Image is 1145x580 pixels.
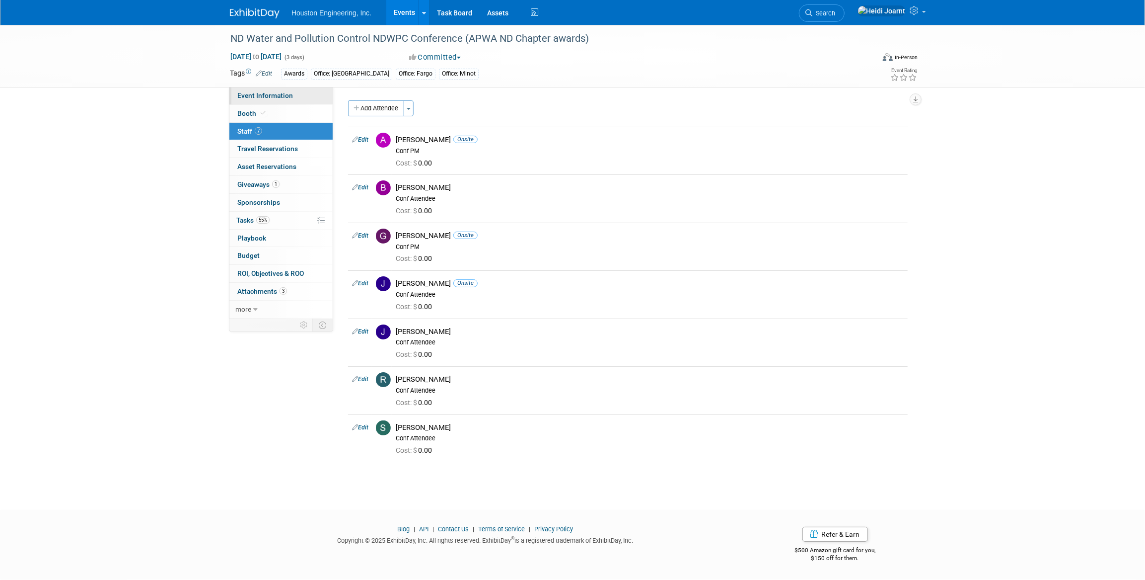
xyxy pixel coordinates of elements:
img: J.jpg [376,276,391,291]
span: 55% [256,216,270,224]
a: Edit [352,184,368,191]
a: Edit [352,136,368,143]
div: Conf Attendee [396,387,904,395]
a: Edit [352,424,368,431]
div: [PERSON_NAME] [396,183,904,192]
span: to [251,53,261,61]
div: Office: [GEOGRAPHIC_DATA] [311,69,392,79]
div: Conf Attendee [396,338,904,346]
a: Edit [352,328,368,335]
div: In-Person [894,54,918,61]
span: more [235,305,251,313]
span: Giveaways [237,180,280,188]
span: 0.00 [396,254,436,262]
div: Conf Attendee [396,291,904,299]
div: Copyright © 2025 ExhibitDay, Inc. All rights reserved. ExhibitDay is a registered trademark of Ex... [230,534,740,545]
span: Cost: $ [396,254,418,262]
span: Event Information [237,91,293,99]
div: [PERSON_NAME] [396,327,904,336]
button: Add Attendee [348,100,404,116]
span: Playbook [237,234,266,242]
a: Privacy Policy [534,525,573,533]
span: Staff [237,127,262,135]
span: Sponsorships [237,198,280,206]
div: Conf PM [396,243,904,251]
span: Search [812,9,835,17]
img: Heidi Joarnt [858,5,906,16]
img: S.jpg [376,420,391,435]
div: Conf PM [396,147,904,155]
span: [DATE] [DATE] [230,52,282,61]
sup: ® [511,536,514,541]
span: 0.00 [396,303,436,311]
div: $500 Amazon gift card for you, [755,540,916,563]
div: Office: Minot [439,69,479,79]
span: 3 [280,287,287,295]
span: | [411,525,418,533]
span: 0.00 [396,399,436,407]
a: Giveaways1 [229,176,333,193]
a: Edit [352,376,368,383]
span: Cost: $ [396,446,418,454]
img: A.jpg [376,133,391,148]
span: Cost: $ [396,303,418,311]
a: Event Information [229,87,333,104]
a: Sponsorships [229,194,333,211]
td: Tags [230,68,272,80]
a: Budget [229,247,333,264]
span: Attachments [237,287,287,295]
span: Houston Engineering, Inc. [291,9,371,17]
a: Search [799,4,845,22]
img: J.jpg [376,325,391,339]
div: $150 off for them. [755,554,916,563]
a: Booth [229,105,333,122]
i: Booth reservation complete [261,110,266,116]
span: | [526,525,533,533]
a: Asset Reservations [229,158,333,175]
span: Cost: $ [396,350,418,358]
a: Contact Us [438,525,469,533]
div: Awards [281,69,307,79]
img: B.jpg [376,180,391,195]
div: [PERSON_NAME] [396,423,904,432]
span: | [430,525,436,533]
a: Tasks55% [229,212,333,229]
span: | [470,525,477,533]
div: Conf Attendee [396,195,904,203]
span: Asset Reservations [237,163,296,170]
a: Edit [256,70,272,77]
div: Office: Fargo [396,69,435,79]
span: Cost: $ [396,159,418,167]
img: R.jpg [376,372,391,387]
span: Budget [237,251,260,259]
span: 0.00 [396,159,436,167]
img: ExhibitDay [230,8,280,18]
span: Onsite [453,232,478,239]
div: ND Water and Pollution Control NDWPC Conference (APWA ND Chapter awards) [227,30,859,48]
span: 0.00 [396,446,436,454]
span: Booth [237,109,268,117]
span: 7 [255,127,262,135]
a: Refer & Earn [802,527,868,542]
div: [PERSON_NAME] [396,231,904,241]
span: Cost: $ [396,207,418,215]
div: Event Rating [890,68,917,73]
button: Committed [406,52,465,63]
div: [PERSON_NAME] [396,279,904,288]
td: Toggle Event Tabs [313,319,333,331]
a: Staff7 [229,123,333,140]
a: Edit [352,280,368,287]
a: Edit [352,232,368,239]
span: ROI, Objectives & ROO [237,269,304,277]
div: [PERSON_NAME] [396,375,904,384]
span: 0.00 [396,207,436,215]
span: Onsite [453,279,478,287]
a: Attachments3 [229,283,333,300]
a: Blog [397,525,410,533]
a: ROI, Objectives & ROO [229,265,333,282]
td: Personalize Event Tab Strip [295,319,313,331]
div: Conf Attendee [396,434,904,442]
div: Event Format [815,52,918,67]
img: G.jpg [376,229,391,244]
span: (3 days) [284,54,304,61]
